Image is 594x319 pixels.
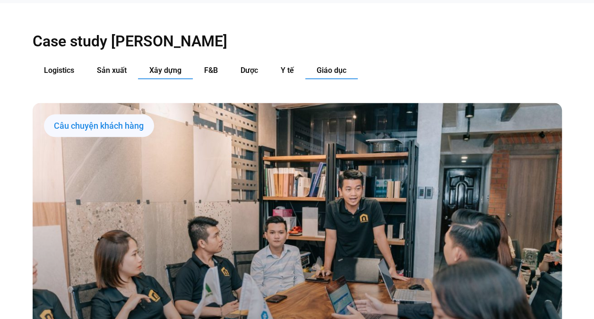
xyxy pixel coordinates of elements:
[44,66,74,75] span: Logistics
[204,66,218,75] span: F&B
[317,66,346,75] span: Giáo dục
[149,66,181,75] span: Xây dựng
[44,115,154,137] div: Câu chuyện khách hàng
[281,66,294,75] span: Y tế
[97,66,127,75] span: Sản xuất
[33,32,562,51] h2: Case study [PERSON_NAME]
[241,66,258,75] span: Dược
